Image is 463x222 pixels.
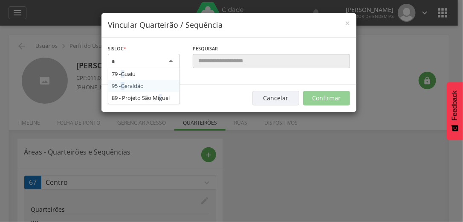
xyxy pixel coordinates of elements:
span: Pesquisar [193,45,218,52]
span: Feedback [451,91,459,120]
div: 79 - uaiu [108,68,179,80]
span: × [345,17,350,29]
span: Sisloc [108,45,124,52]
span: G [121,82,124,90]
button: Cancelar [252,91,299,105]
button: Close [345,19,350,28]
button: Confirmar [303,91,350,105]
div: 95 - eraldão [108,80,179,92]
h4: Vincular Quarteirão / Sequência [108,20,350,31]
span: g [159,94,162,102]
span: G [121,70,124,78]
div: 89 - Projeto São Mi uel [108,92,179,104]
button: Feedback - Mostrar pesquisa [447,82,463,140]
